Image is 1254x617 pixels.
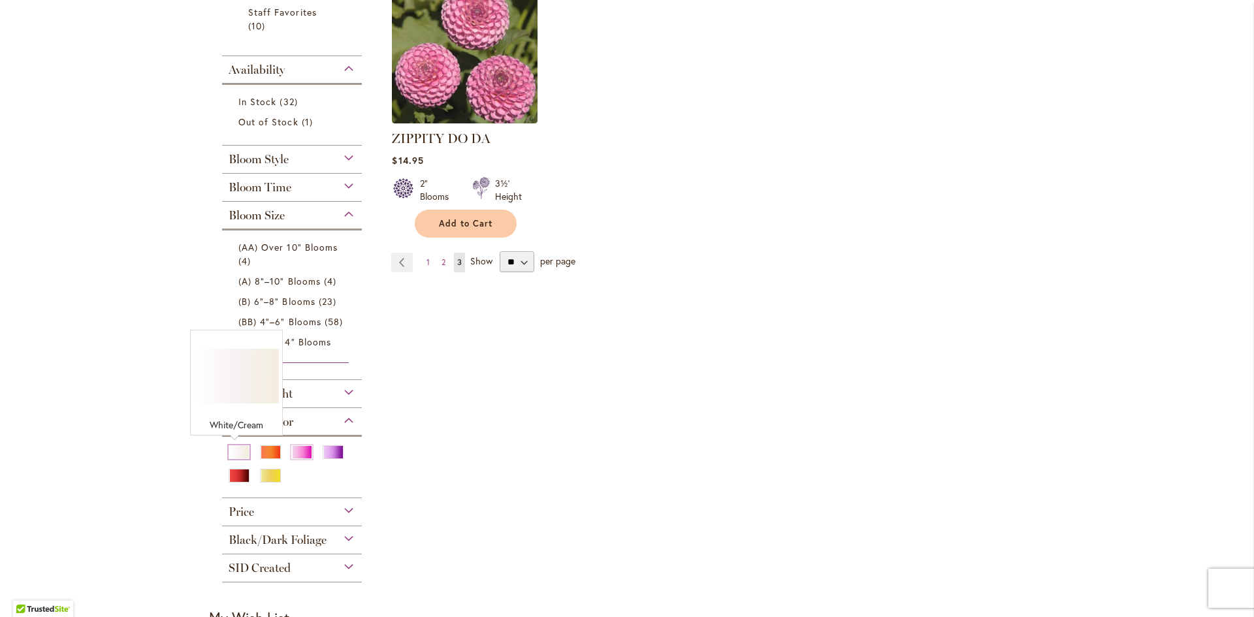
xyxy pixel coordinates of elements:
span: Out of Stock [238,116,298,128]
div: 2" Blooms [420,177,457,203]
a: 1 [423,253,433,272]
span: Black/Dark Foliage [229,533,327,547]
span: Bloom Time [229,180,291,195]
div: 3½' Height [495,177,522,203]
span: (M) Up to 4" Blooms [238,336,331,348]
span: Price [229,505,254,519]
a: ZIPPITY DO DA [392,114,538,126]
a: Staff Favorites [248,5,339,33]
button: Add to Cart [415,210,517,238]
a: 2 [438,253,449,272]
a: (M) Up to 4" Blooms 33 [238,335,349,363]
a: Out of Stock 1 [238,115,349,129]
span: (B) 6"–8" Blooms [238,295,315,308]
span: Availability [229,63,285,77]
span: In Stock [238,95,276,108]
span: Staff Favorites [248,6,317,18]
span: 3 [457,257,462,267]
span: 4 [238,254,254,268]
span: Bloom Style [229,152,289,166]
span: 1 [426,257,430,267]
a: (BB) 4"–6" Blooms 58 [238,315,349,328]
a: (A) 8"–10" Blooms 4 [238,274,349,288]
iframe: Launch Accessibility Center [10,571,46,607]
span: 1 [302,115,316,129]
span: Bloom Size [229,208,285,223]
span: (BB) 4"–6" Blooms [238,315,321,328]
span: Show [470,255,492,267]
span: 58 [325,315,346,328]
span: 32 [280,95,300,108]
span: 10 [248,19,268,33]
span: (A) 8"–10" Blooms [238,275,321,287]
span: per page [540,255,575,267]
span: Add to Cart [439,218,492,229]
span: (AA) Over 10" Blooms [238,241,338,253]
span: 23 [319,294,340,308]
span: 2 [442,257,445,267]
span: 4 [324,274,340,288]
span: SID Created [229,561,291,575]
a: (B) 6"–8" Blooms 23 [238,294,349,308]
span: $14.95 [392,154,423,166]
a: (AA) Over 10" Blooms 4 [238,240,349,268]
a: In Stock 32 [238,95,349,108]
div: White/Cream [194,419,279,432]
a: ZIPPITY DO DA [392,131,490,146]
